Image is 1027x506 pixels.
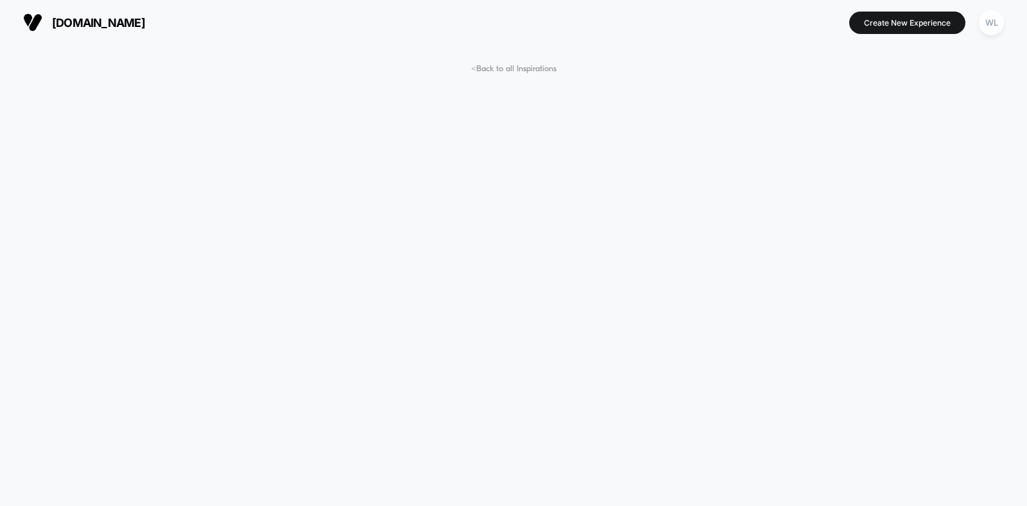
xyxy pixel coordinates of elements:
[849,12,965,34] button: Create New Experience
[471,64,557,74] span: < Back to all Inspirations
[23,13,42,32] img: Visually logo
[19,12,149,33] button: [DOMAIN_NAME]
[979,10,1004,35] div: WL
[975,10,1008,36] button: WL
[52,16,145,30] span: [DOMAIN_NAME]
